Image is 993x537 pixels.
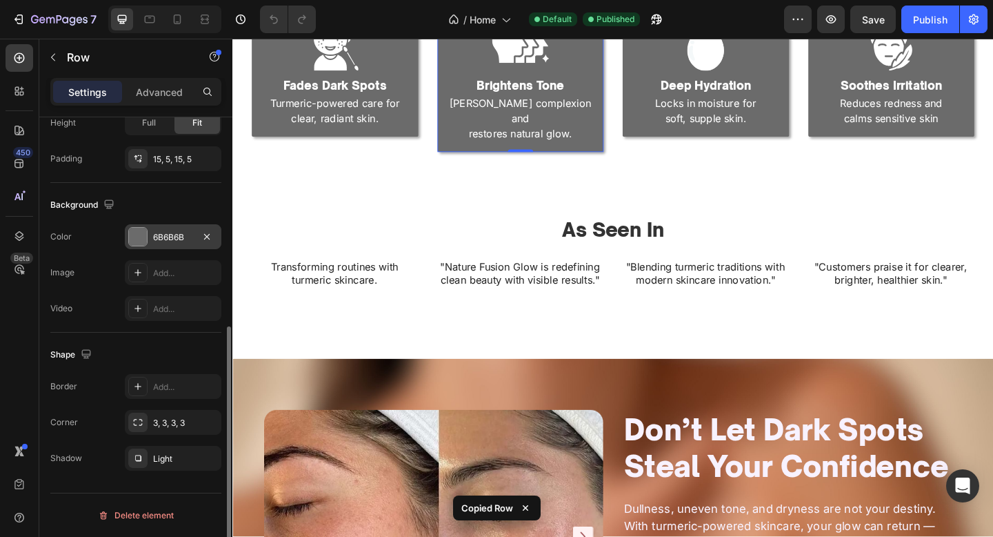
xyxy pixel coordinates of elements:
p: Locks in moisture for [429,62,601,79]
p: Settings [68,85,107,99]
p: soft, supple skin. [429,79,601,95]
h2: Don’t Let Dark Spots Steal Your Confidence [424,404,793,487]
h2: As Seen In [21,193,807,223]
iframe: Design area [232,39,993,537]
div: Border [50,380,77,393]
div: Image [50,266,74,279]
span: Fit [192,117,202,129]
p: "Customers praise it for clearer, brighter, healthier skin." [628,241,806,270]
span: Save [862,14,885,26]
button: Delete element [50,505,221,527]
p: Turmeric-powered care for clear, radiant skin. [26,62,197,95]
div: Padding [50,153,82,165]
h2: Brightens Tone [226,42,401,61]
p: Transforming routines with turmeric skincare. [22,241,201,270]
div: 3, 3, 3, 3 [153,417,218,429]
div: Corner [50,416,78,429]
div: 6B6B6B [153,231,193,244]
span: Default [543,13,572,26]
p: Reduces redness and [631,62,803,79]
button: Save [850,6,896,33]
div: Add... [153,267,218,280]
p: 7 [90,11,97,28]
div: Add... [153,381,218,393]
div: 15, 5, 15, 5 [153,153,218,166]
h2: Fades Dark Spots [24,42,199,61]
span: / [463,12,467,27]
p: Row [67,49,184,66]
p: Copied Row [461,501,513,515]
span: Full [142,117,156,129]
p: restores natural glow. [228,95,399,112]
div: Add... [153,303,218,315]
div: Shape [50,346,94,364]
button: Publish [901,6,959,33]
div: Video [50,302,72,315]
div: Beta [10,253,33,264]
p: "Nature Fusion Glow is redefining clean beauty with visible results." [224,241,403,270]
span: Home [470,12,496,27]
p: Advanced [136,85,183,99]
p: "Blending turmeric traditions with modern skincare innovation." [425,241,604,270]
div: Shadow [50,452,82,465]
span: Published [596,13,634,26]
p: [PERSON_NAME] complexion and [228,62,399,95]
button: 7 [6,6,103,33]
div: Undo/Redo [260,6,316,33]
h2: Soothes Irritation [630,42,804,61]
div: Background [50,196,117,215]
div: Height [50,117,76,129]
div: Open Intercom Messenger [946,469,979,502]
div: Publish [913,12,947,27]
div: Delete element [98,507,174,524]
div: Light [153,453,218,465]
h2: Deep Hydration [428,42,602,61]
div: Color [50,231,72,243]
p: calms sensitive skin [631,79,803,95]
div: 450 [13,147,33,158]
